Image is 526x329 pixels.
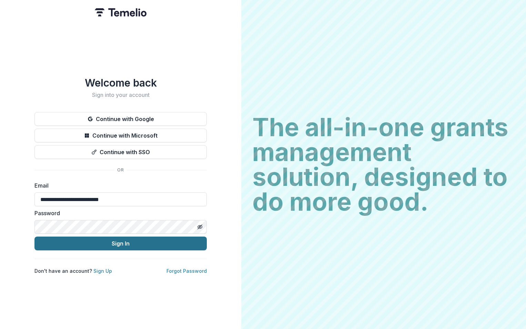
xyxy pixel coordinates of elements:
label: Email [34,181,203,190]
h1: Welcome back [34,77,207,89]
button: Continue with Google [34,112,207,126]
button: Continue with SSO [34,145,207,159]
p: Don't have an account? [34,267,112,275]
button: Toggle password visibility [194,221,205,232]
label: Password [34,209,203,217]
h2: Sign into your account [34,92,207,98]
button: Continue with Microsoft [34,129,207,142]
a: Forgot Password [166,268,207,274]
button: Sign In [34,237,207,250]
a: Sign Up [93,268,112,274]
img: Temelio [95,8,146,17]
